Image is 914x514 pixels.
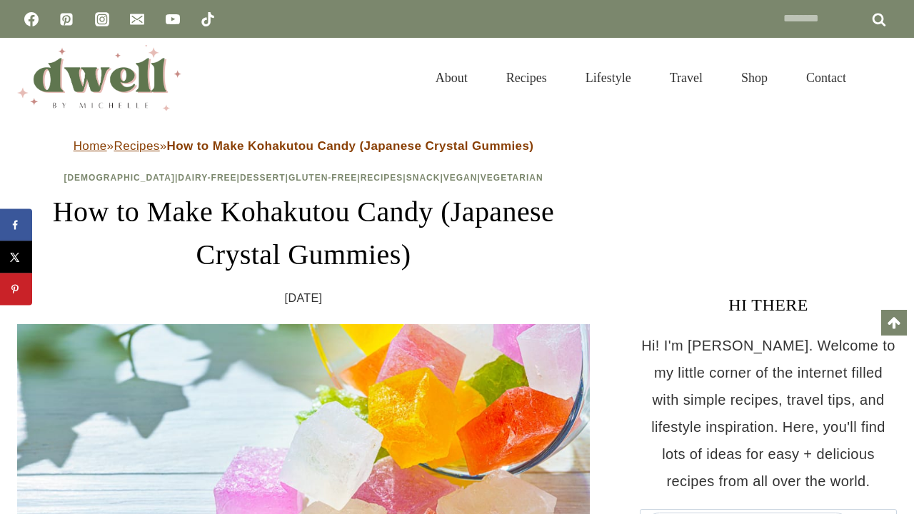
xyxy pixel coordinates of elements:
a: Dessert [240,173,286,183]
a: Instagram [88,5,116,34]
img: DWELL by michelle [17,45,181,111]
nav: Primary Navigation [416,53,865,103]
a: Vegan [443,173,478,183]
time: [DATE] [285,288,323,309]
button: View Search Form [873,66,897,90]
a: Lifestyle [566,53,651,103]
a: Gluten-Free [288,173,357,183]
a: TikTok [194,5,222,34]
a: [DEMOGRAPHIC_DATA] [64,173,175,183]
span: » » [74,139,534,153]
span: | | | | | | | [64,173,543,183]
p: Hi! I'm [PERSON_NAME]. Welcome to my little corner of the internet filled with simple recipes, tr... [640,332,897,495]
a: Email [123,5,151,34]
a: Travel [651,53,722,103]
a: Snack [406,173,441,183]
strong: How to Make Kohakutou Candy (Japanese Crystal Gummies) [167,139,534,153]
a: Pinterest [52,5,81,34]
a: YouTube [159,5,187,34]
a: Scroll to top [881,310,907,336]
a: About [416,53,487,103]
a: Dairy-Free [178,173,236,183]
h3: HI THERE [640,292,897,318]
a: Shop [722,53,787,103]
a: Vegetarian [481,173,543,183]
a: Contact [787,53,865,103]
a: Recipes [487,53,566,103]
a: Recipes [114,139,159,153]
a: Home [74,139,107,153]
a: Facebook [17,5,46,34]
h1: How to Make Kohakutou Candy (Japanese Crystal Gummies) [17,191,590,276]
a: Recipes [361,173,403,183]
